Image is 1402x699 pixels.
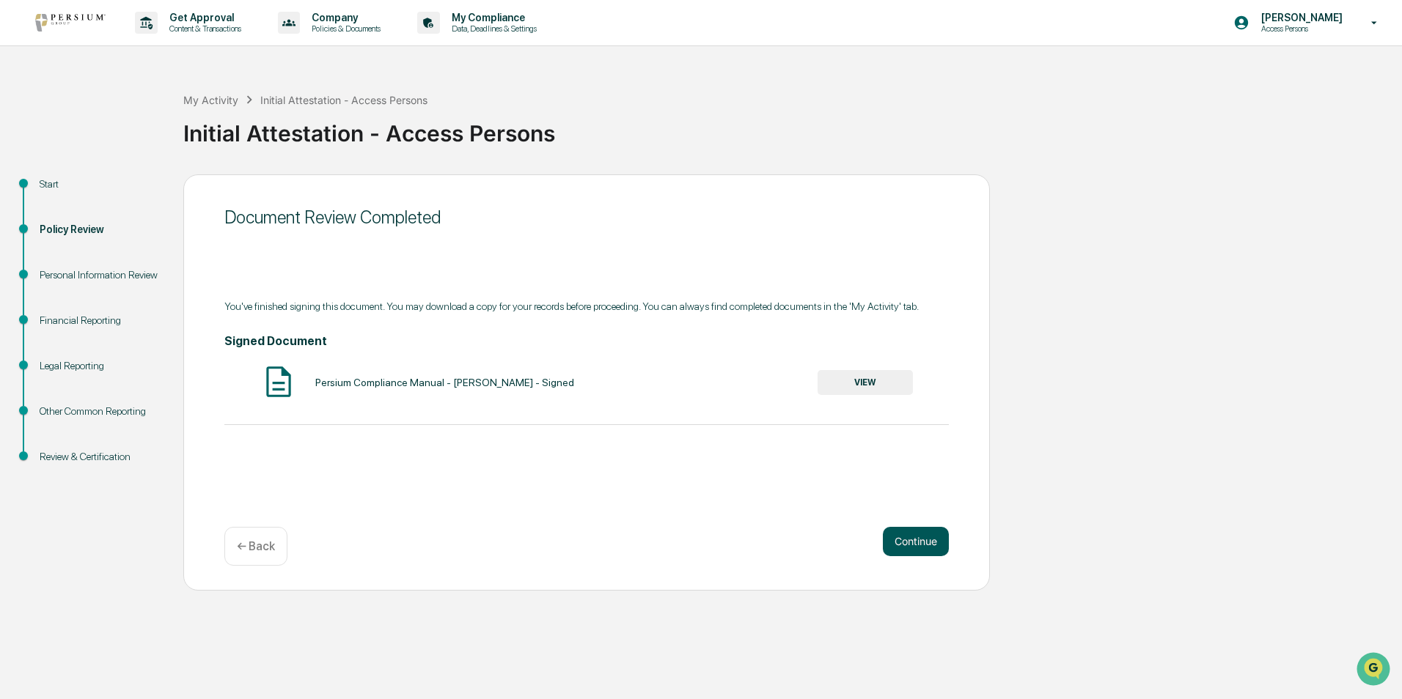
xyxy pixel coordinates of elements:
[158,12,249,23] p: Get Approval
[183,108,1395,147] div: Initial Attestation - Access Persons
[183,94,238,106] div: My Activity
[1249,12,1350,23] p: [PERSON_NAME]
[15,31,267,54] p: How can we help?
[50,112,241,127] div: Start new chat
[224,334,949,348] h4: Signed Document
[158,23,249,34] p: Content & Transactions
[440,12,544,23] p: My Compliance
[40,313,160,328] div: Financial Reporting
[818,370,913,395] button: VIEW
[315,377,574,388] div: Persium Compliance Manual - [PERSON_NAME] - Signed
[40,449,160,465] div: Review & Certification
[29,185,95,199] span: Preclearance
[15,186,26,198] div: 🖐️
[38,67,242,82] input: Clear
[40,267,160,283] div: Personal Information Review
[50,127,186,138] div: We're available if you need us!
[1249,23,1350,34] p: Access Persons
[106,186,118,198] div: 🗄️
[300,12,388,23] p: Company
[237,539,275,553] p: ← Back
[40,222,160,237] div: Policy Review
[100,179,188,205] a: 🗄️Attestations
[121,185,182,199] span: Attestations
[1355,651,1395,690] iframe: Open customer support
[15,112,41,138] img: 1746055101610-c473b297-6a78-478c-a979-82029cc54cd1
[15,214,26,226] div: 🔎
[9,179,100,205] a: 🖐️Preclearance
[146,248,177,259] span: Pylon
[249,116,267,134] button: Start new chat
[40,358,160,374] div: Legal Reporting
[9,207,98,233] a: 🔎Data Lookup
[29,212,92,227] span: Data Lookup
[35,14,106,32] img: logo
[300,23,388,34] p: Policies & Documents
[260,94,427,106] div: Initial Attestation - Access Persons
[40,404,160,419] div: Other Common Reporting
[260,363,297,400] img: Document Icon
[103,248,177,259] a: Powered byPylon
[440,23,544,34] p: Data, Deadlines & Settings
[224,300,949,312] div: You've finished signing this document. You may download a copy for your records before proceeding...
[40,177,160,192] div: Start
[883,527,949,556] button: Continue
[224,207,949,228] div: Document Review Completed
